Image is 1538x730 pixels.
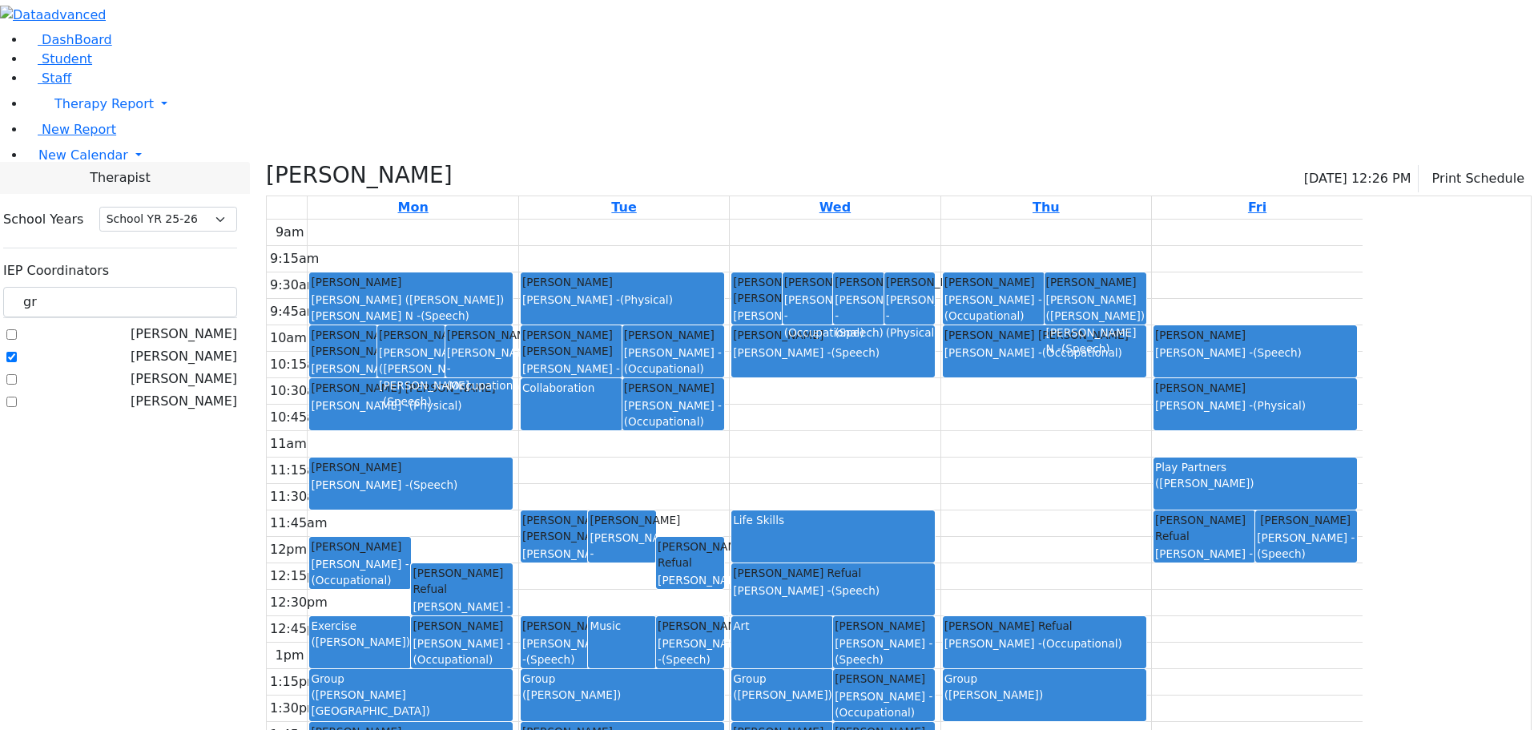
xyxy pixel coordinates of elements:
div: [PERSON_NAME] [624,380,723,396]
div: Group [311,671,511,687]
h3: [PERSON_NAME] [266,162,453,189]
label: [PERSON_NAME] [131,369,237,389]
a: Therapy Report [26,88,1538,120]
div: Music [590,618,654,634]
span: (Occupational) [784,326,864,339]
div: [PERSON_NAME] ([PERSON_NAME]) [PERSON_NAME] - [379,345,444,410]
span: (Speech) [835,653,884,666]
div: [PERSON_NAME] [PERSON_NAME] [733,274,780,307]
div: [PERSON_NAME] [379,327,444,343]
span: (Occupational) [658,607,738,619]
div: [PERSON_NAME] [522,274,723,290]
a: New Calendar [26,139,1538,171]
div: [PERSON_NAME] [784,274,831,290]
span: DashBoard [42,32,112,47]
div: [PERSON_NAME] Refual [1155,512,1254,545]
div: [PERSON_NAME] [PERSON_NAME] [944,327,1145,343]
span: (Occupational) [413,653,493,666]
input: Search [3,287,237,317]
a: New Report [26,122,116,137]
div: [PERSON_NAME] [835,618,933,634]
div: [PERSON_NAME] - [522,292,723,308]
div: 1pm [272,646,308,665]
div: [PERSON_NAME] - [835,635,933,668]
div: Group [733,671,831,687]
span: New Calendar [38,147,128,163]
div: [PERSON_NAME] - [522,361,621,393]
div: [PERSON_NAME] - [733,308,780,357]
div: 10:15am [267,355,331,374]
div: [PERSON_NAME] - [1155,397,1355,413]
div: [PERSON_NAME] - [311,361,376,393]
div: [PERSON_NAME] - [784,292,831,341]
div: 11am [267,434,310,454]
span: Therapy Report [54,96,154,111]
div: 9am [272,223,308,242]
span: (Occupational) [835,706,915,719]
div: ([PERSON_NAME][GEOGRAPHIC_DATA]) [311,687,511,720]
div: [PERSON_NAME] [1257,512,1355,528]
a: DashBoard [26,32,112,47]
a: September 23, 2025 [608,196,639,219]
div: [PERSON_NAME] [311,274,511,290]
div: 11:45am [267,514,331,533]
div: [PERSON_NAME] Refual [733,565,933,581]
span: (Physical) [620,293,673,306]
div: [PERSON_NAME] - [658,572,723,621]
div: 10:30am [267,381,331,401]
div: 9:30am [267,276,322,295]
div: [PERSON_NAME] - [413,635,511,668]
span: (Occupational) [311,574,391,587]
div: [PERSON_NAME] [658,618,723,634]
div: [PERSON_NAME] - [413,599,511,631]
span: (Speech) [383,395,432,408]
div: [PERSON_NAME] - [1155,546,1254,579]
div: [PERSON_NAME] [447,327,512,343]
div: 1:15pm [267,672,323,692]
span: (Occupational) [590,564,670,577]
div: [PERSON_NAME] [311,538,409,555]
span: (Speech) [662,653,711,666]
div: [PERSON_NAME] - [658,635,723,668]
span: (Occupational) [944,309,1025,322]
span: New Report [42,122,116,137]
div: [PERSON_NAME] [835,671,933,687]
div: 11:15am [267,461,331,480]
div: [PERSON_NAME] - [522,635,587,668]
div: 12pm [267,540,310,559]
div: 11:30am [267,487,331,506]
span: (Physical) [409,399,462,412]
label: [PERSON_NAME] [131,392,237,411]
div: [PERSON_NAME] ([PERSON_NAME]) [PERSON_NAME] N - [311,292,511,325]
div: [PERSON_NAME] [311,459,511,475]
span: (Occupational) [1042,346,1122,359]
div: 9:15am [267,249,322,268]
div: [PERSON_NAME] - [311,397,511,413]
span: (Speech) [831,584,880,597]
button: Print Schedule [1419,165,1532,192]
div: Play Partners [1155,459,1355,475]
div: Art [733,618,831,634]
div: [PERSON_NAME] [413,618,511,634]
span: (Speech) [526,653,575,666]
div: [PERSON_NAME] ([PERSON_NAME]) [PERSON_NAME] N - [1046,292,1145,357]
div: 1:30pm [267,699,323,718]
div: [PERSON_NAME] [624,327,723,343]
span: (Occupational) [1042,637,1122,650]
div: [PERSON_NAME] - [835,688,933,721]
span: (Occupational) [624,415,704,428]
div: [PERSON_NAME] [522,618,587,634]
div: [PERSON_NAME] [PERSON_NAME] [311,327,376,360]
div: [PERSON_NAME] - [835,292,882,341]
span: (Physical) [1253,399,1306,412]
div: [PERSON_NAME] - [624,397,723,430]
span: (Speech) [421,309,469,322]
div: ([PERSON_NAME]) [522,687,723,703]
div: [PERSON_NAME] [886,274,933,290]
div: 12:15pm [267,567,331,586]
div: [PERSON_NAME] - [944,635,1145,651]
span: (Speech) [409,478,458,491]
div: Life Skills [733,512,933,528]
label: [PERSON_NAME] [131,325,237,344]
a: September 22, 2025 [395,196,432,219]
